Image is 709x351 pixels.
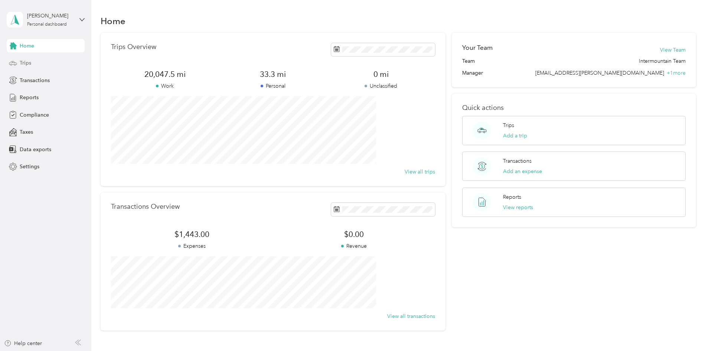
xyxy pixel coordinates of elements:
span: $1,443.00 [111,229,273,240]
span: [EMAIL_ADDRESS][PERSON_NAME][DOMAIN_NAME] [535,70,664,76]
p: Transactions [503,157,532,165]
span: $0.00 [273,229,435,240]
span: Data exports [20,146,51,153]
button: View Team [660,46,686,54]
button: Help center [4,339,42,347]
span: Compliance [20,111,49,119]
span: 33.3 mi [219,69,327,79]
p: Unclassified [327,82,435,90]
button: View all trips [405,168,435,176]
span: Intermountain Team [639,57,686,65]
iframe: Everlance-gr Chat Button Frame [667,309,709,351]
h2: Your Team [462,43,493,52]
p: Expenses [111,242,273,250]
p: Work [111,82,219,90]
h1: Home [101,17,125,25]
span: Team [462,57,475,65]
span: Trips [20,59,31,67]
span: + 1 more [667,70,686,76]
p: Personal [219,82,327,90]
p: Transactions Overview [111,203,180,211]
button: Add an expense [503,168,542,175]
button: Add a trip [503,132,527,140]
p: Trips Overview [111,43,156,51]
button: View all transactions [387,312,435,320]
p: Trips [503,121,514,129]
span: Settings [20,163,39,170]
span: Manager [462,69,483,77]
span: Home [20,42,34,50]
span: Reports [20,94,39,101]
span: 0 mi [327,69,435,79]
p: Reports [503,193,521,201]
p: Quick actions [462,104,686,112]
div: Personal dashboard [27,22,67,27]
button: View reports [503,204,533,211]
span: 20,047.5 mi [111,69,219,79]
div: [PERSON_NAME] [27,12,73,20]
span: Taxes [20,128,33,136]
span: Transactions [20,77,50,84]
p: Revenue [273,242,435,250]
